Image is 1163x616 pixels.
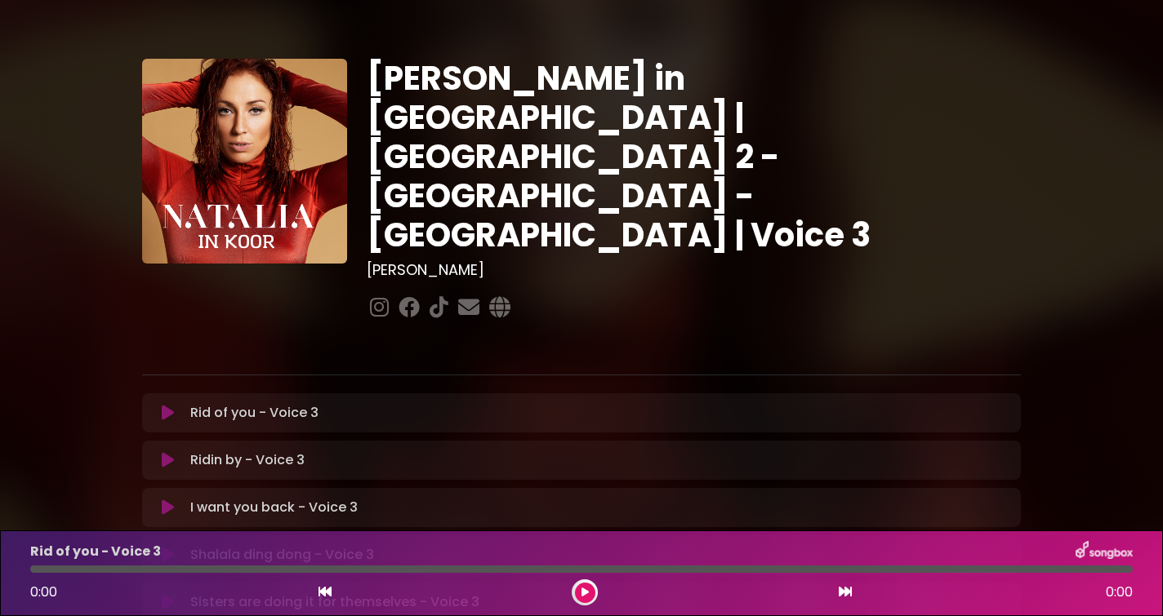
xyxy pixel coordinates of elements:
p: Rid of you - Voice 3 [190,403,319,423]
h3: [PERSON_NAME] [367,261,1021,279]
span: 0:00 [1106,583,1133,602]
h1: [PERSON_NAME] in [GEOGRAPHIC_DATA] | [GEOGRAPHIC_DATA] 2 - [GEOGRAPHIC_DATA] - [GEOGRAPHIC_DATA] ... [367,59,1021,255]
p: Rid of you - Voice 3 [30,542,161,561]
img: songbox-logo-white.png [1076,541,1133,562]
img: YTVS25JmS9CLUqXqkEhs [142,59,347,264]
span: 0:00 [30,583,57,601]
p: Ridin by - Voice 3 [190,450,305,470]
p: I want you back - Voice 3 [190,498,358,517]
